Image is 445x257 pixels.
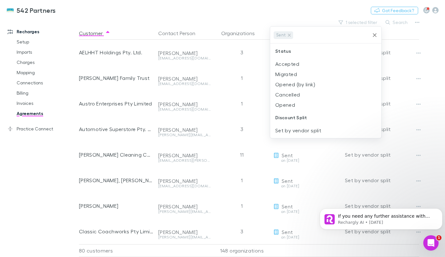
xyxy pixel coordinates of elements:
[423,235,439,251] iframe: Intercom live chat
[270,90,381,100] li: Cancelled
[270,43,381,59] div: Status
[436,235,441,240] span: 1
[270,59,381,69] li: Accepted
[270,110,381,125] div: Discount Split
[370,31,379,40] button: Clear
[270,100,381,110] li: Opened
[270,69,381,79] li: Migrated
[274,31,293,39] div: Sent
[274,31,288,39] span: Sent
[270,125,381,136] li: Set by vendor split
[270,79,381,90] li: Opened (by link)
[317,195,445,240] iframe: Intercom notifications message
